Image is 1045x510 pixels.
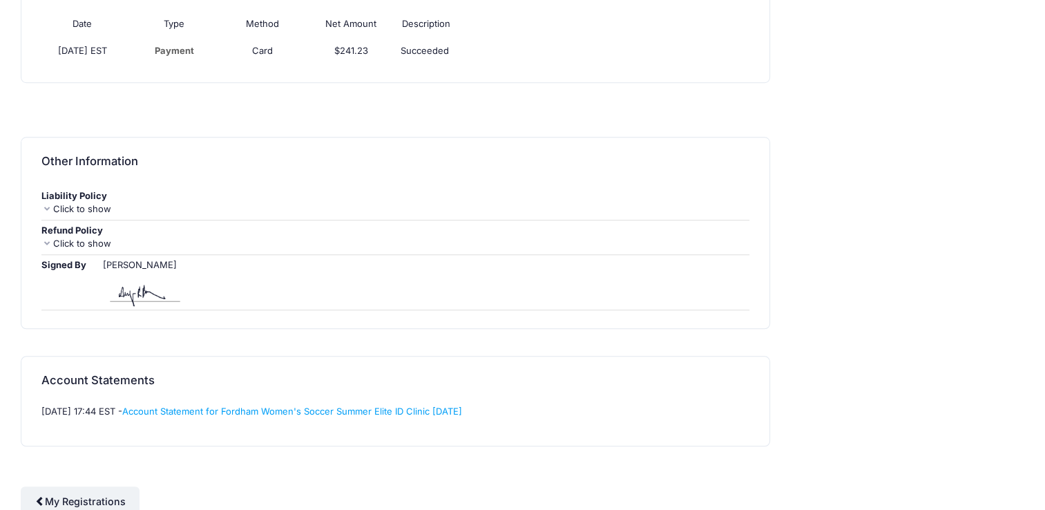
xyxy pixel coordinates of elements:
[103,272,187,306] img: fkK9cAAAABklEQVQDAH5Uoz4SfMgsAAAAAElFTkSuQmCC
[41,405,749,419] p: [DATE] 17:44 EST -
[307,10,395,37] th: Net Amount
[41,224,749,238] div: Refund Policy
[41,10,130,37] th: Date
[41,237,749,251] div: Click to show
[41,202,749,216] div: Click to show
[103,258,187,272] div: [PERSON_NAME]
[41,37,130,64] td: [DATE] EST
[122,406,462,417] a: Account Statement for Fordham Women's Soccer Summer Elite ID Clinic [DATE]
[41,258,100,272] div: Signed By
[218,10,307,37] th: Method
[130,37,218,64] td: Payment
[395,10,660,37] th: Description
[395,37,660,64] td: Succeeded
[218,37,307,64] td: Card
[41,189,749,203] div: Liability Policy
[41,361,155,401] h4: Account Statements
[130,10,218,37] th: Type
[307,37,395,64] td: $241.23
[41,142,138,181] h4: Other Information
